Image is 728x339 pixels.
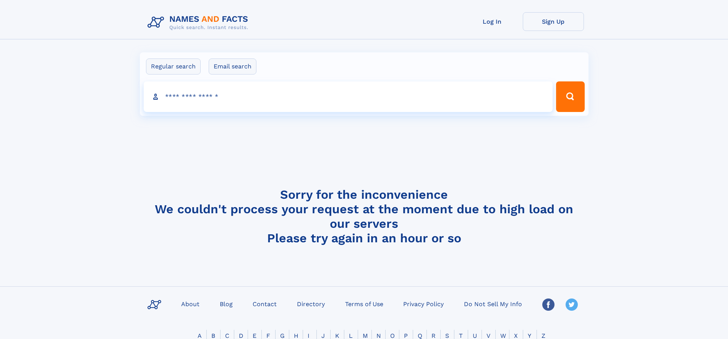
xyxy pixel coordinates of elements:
a: Blog [217,298,236,309]
button: Search Button [556,81,584,112]
h4: Sorry for the inconvenience We couldn't process your request at the moment due to high load on ou... [144,187,584,245]
a: Directory [294,298,328,309]
a: Log In [462,12,523,31]
input: search input [144,81,553,112]
label: Email search [209,58,256,75]
a: Sign Up [523,12,584,31]
label: Regular search [146,58,201,75]
a: Privacy Policy [400,298,447,309]
img: Twitter [566,298,578,311]
a: About [178,298,203,309]
a: Do Not Sell My Info [461,298,525,309]
a: Contact [250,298,280,309]
img: Facebook [542,298,555,311]
img: Logo Names and Facts [144,12,255,33]
a: Terms of Use [342,298,386,309]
